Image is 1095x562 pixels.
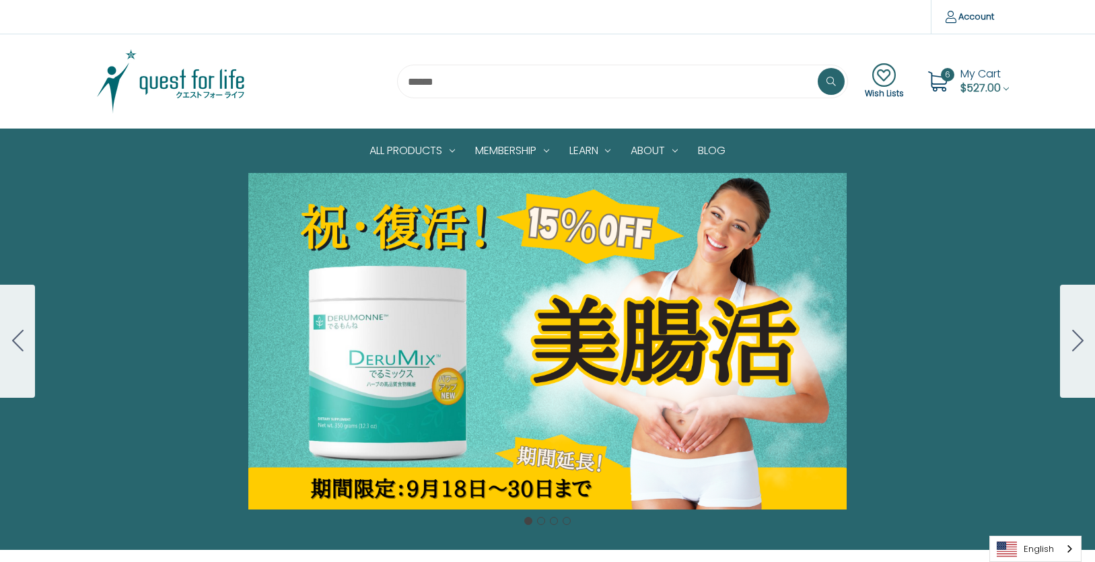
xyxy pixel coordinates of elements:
[941,68,954,81] span: 6
[87,48,255,115] img: Quest Group
[990,536,1081,561] a: English
[960,80,1001,96] span: $527.00
[559,129,621,172] a: Learn
[688,129,736,172] a: Blog
[359,129,465,172] a: All Products
[621,129,688,172] a: About
[465,129,559,172] a: Membership
[524,517,532,525] button: Go to slide 1
[960,66,1001,81] span: My Cart
[563,517,571,525] button: Go to slide 4
[989,536,1082,562] div: Language
[550,517,558,525] button: Go to slide 3
[1060,285,1095,398] button: Go to slide 2
[960,66,1009,96] a: Cart with 6 items
[537,517,545,525] button: Go to slide 2
[989,536,1082,562] aside: Language selected: English
[865,63,904,100] a: Wish Lists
